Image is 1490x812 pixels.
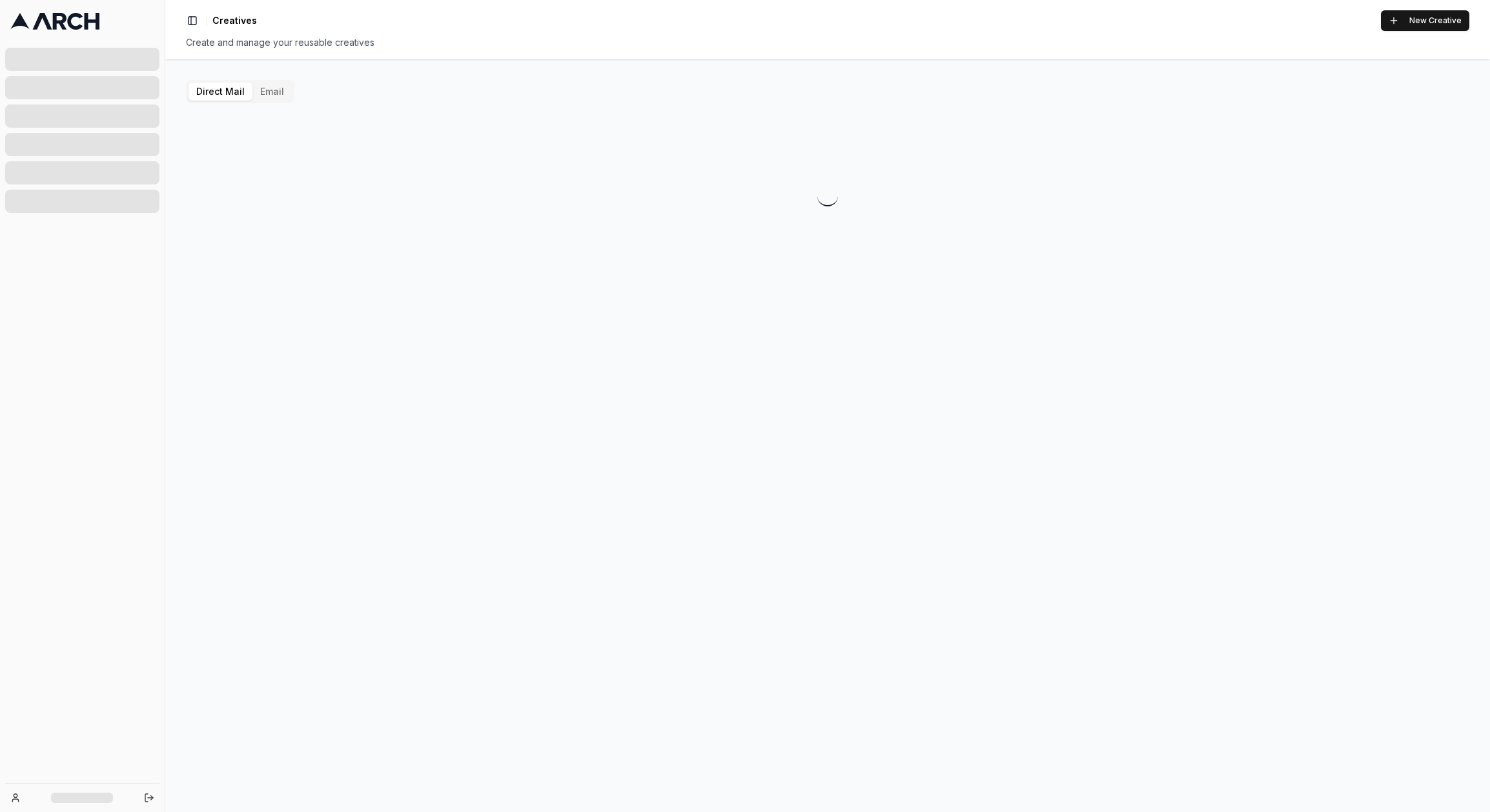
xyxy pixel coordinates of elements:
[189,83,252,101] button: Direct Mail
[186,36,1469,49] div: Create and manage your reusable creatives
[212,14,257,27] nav: breadcrumb
[252,83,292,101] button: Email
[212,14,257,27] span: Creatives
[1381,10,1469,31] button: New Creative
[140,789,158,807] button: Log out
